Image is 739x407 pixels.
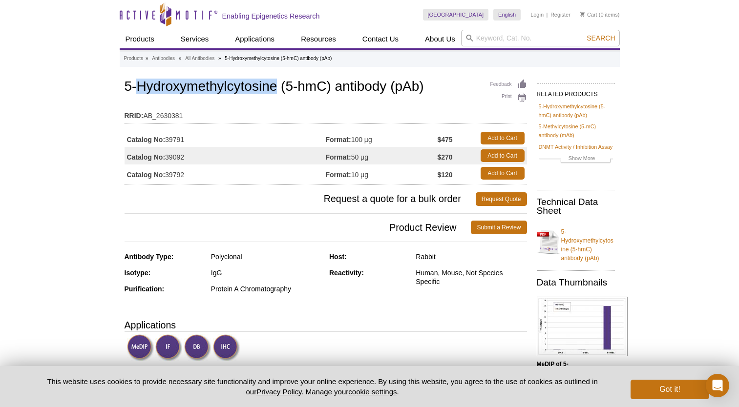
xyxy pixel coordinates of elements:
[184,334,211,361] img: Dot Blot Validated
[125,105,527,121] td: AB_2630381
[326,135,351,144] strong: Format:
[125,318,527,332] h3: Applications
[329,269,364,277] strong: Reactivity:
[580,12,585,17] img: Your Cart
[125,129,326,147] td: 39791
[537,360,615,404] p: (Click image to enlarge and see details.)
[493,9,521,20] a: English
[225,56,332,61] li: 5-Hydroxymethylcytosine (5-hmC) antibody (pAb)
[125,192,476,206] span: Request a quote for a bulk order
[125,269,151,277] strong: Isotype:
[125,111,144,120] strong: RRID:
[127,170,166,179] strong: Catalog No:
[179,56,182,61] li: »
[437,135,452,144] strong: $475
[30,376,615,397] p: This website uses cookies to provide necessary site functionality and improve your online experie...
[229,30,280,48] a: Applications
[295,30,342,48] a: Resources
[222,12,320,20] h2: Enabling Epigenetics Research
[490,92,527,103] a: Print
[127,135,166,144] strong: Catalog No:
[125,79,527,96] h1: 5-Hydroxymethylcytosine (5-hmC) antibody (pAb)
[175,30,215,48] a: Services
[537,198,615,215] h2: Technical Data Sheet
[348,387,397,396] button: cookie settings
[125,221,471,234] span: Product Review
[211,285,322,293] div: Protein A Chromatography
[125,253,174,261] strong: Antibody Type:
[416,252,527,261] div: Rabbit
[539,122,613,140] a: 5-Methylcytosine (5-mC) antibody (mAb)
[155,334,182,361] img: Immunofluorescence Validated
[584,34,618,42] button: Search
[185,54,214,63] a: All Antibodies
[537,83,615,101] h2: RELATED PRODUCTS
[631,380,709,399] button: Got it!
[416,268,527,286] div: Human, Mouse, Not Species Specific
[537,222,615,263] a: 5-Hydroxymethylcytosine (5-hmC) antibody (pAb)
[357,30,404,48] a: Contact Us
[547,9,548,20] li: |
[481,132,525,144] a: Add to Cart
[256,387,301,396] a: Privacy Policy
[127,334,154,361] img: Methyl-DNA Immunoprecipitation Validated
[539,142,613,151] a: DNMT Activity / Inhibition Assay
[437,153,452,162] strong: $270
[120,30,160,48] a: Products
[127,153,166,162] strong: Catalog No:
[146,56,148,61] li: »
[580,9,620,20] li: (0 items)
[471,221,527,234] a: Submit a Review
[152,54,175,63] a: Antibodies
[481,167,525,180] a: Add to Cart
[580,11,597,18] a: Cart
[124,54,143,63] a: Products
[419,30,461,48] a: About Us
[326,170,351,179] strong: Format:
[476,192,527,206] a: Request Quote
[326,164,438,182] td: 10 µg
[423,9,489,20] a: [GEOGRAPHIC_DATA]
[537,361,612,385] b: MeDIP of 5-Hydroxymethylcytosine (5-hmC) pAb.
[587,34,615,42] span: Search
[539,102,613,120] a: 5-Hydroxymethylcytosine (5-hmC) antibody (pAb)
[461,30,620,46] input: Keyword, Cat. No.
[125,147,326,164] td: 39092
[530,11,544,18] a: Login
[539,154,613,165] a: Show More
[537,297,628,356] img: 5-Hydroxymethylcytosine (5-hmC) antibody (pAb) tested by MeDIP analysis.
[490,79,527,90] a: Feedback
[125,164,326,182] td: 39792
[537,278,615,287] h2: Data Thumbnails
[706,374,729,397] div: Open Intercom Messenger
[125,285,165,293] strong: Purification:
[218,56,221,61] li: »
[437,170,452,179] strong: $120
[326,147,438,164] td: 50 µg
[326,153,351,162] strong: Format:
[211,268,322,277] div: IgG
[211,252,322,261] div: Polyclonal
[213,334,240,361] img: Immunohistochemistry Validated
[550,11,570,18] a: Register
[481,149,525,162] a: Add to Cart
[326,129,438,147] td: 100 µg
[329,253,347,261] strong: Host:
